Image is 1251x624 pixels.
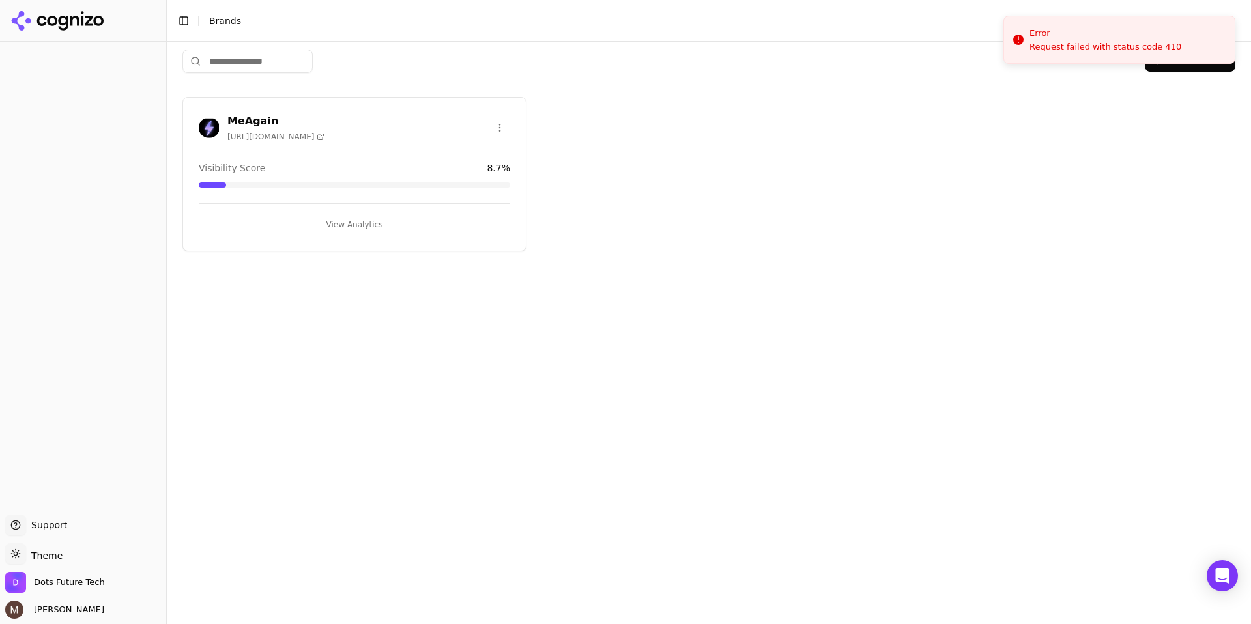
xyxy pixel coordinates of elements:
[199,117,220,138] img: MeAgain
[1207,560,1238,591] div: Open Intercom Messenger
[199,214,510,235] button: View Analytics
[227,132,324,142] span: [URL][DOMAIN_NAME]
[29,604,104,616] span: [PERSON_NAME]
[26,550,63,561] span: Theme
[5,601,23,619] img: Martyn Strydom
[227,113,324,129] h3: MeAgain
[199,162,265,175] span: Visibility Score
[487,162,510,175] span: 8.7 %
[26,518,67,532] span: Support
[209,16,241,26] span: Brands
[5,572,26,593] img: Dots Future Tech
[1029,41,1181,53] div: Request failed with status code 410
[209,14,1215,27] nav: breadcrumb
[34,576,105,588] span: Dots Future Tech
[5,601,104,619] button: Open user button
[5,572,105,593] button: Open organization switcher
[1029,27,1181,40] div: Error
